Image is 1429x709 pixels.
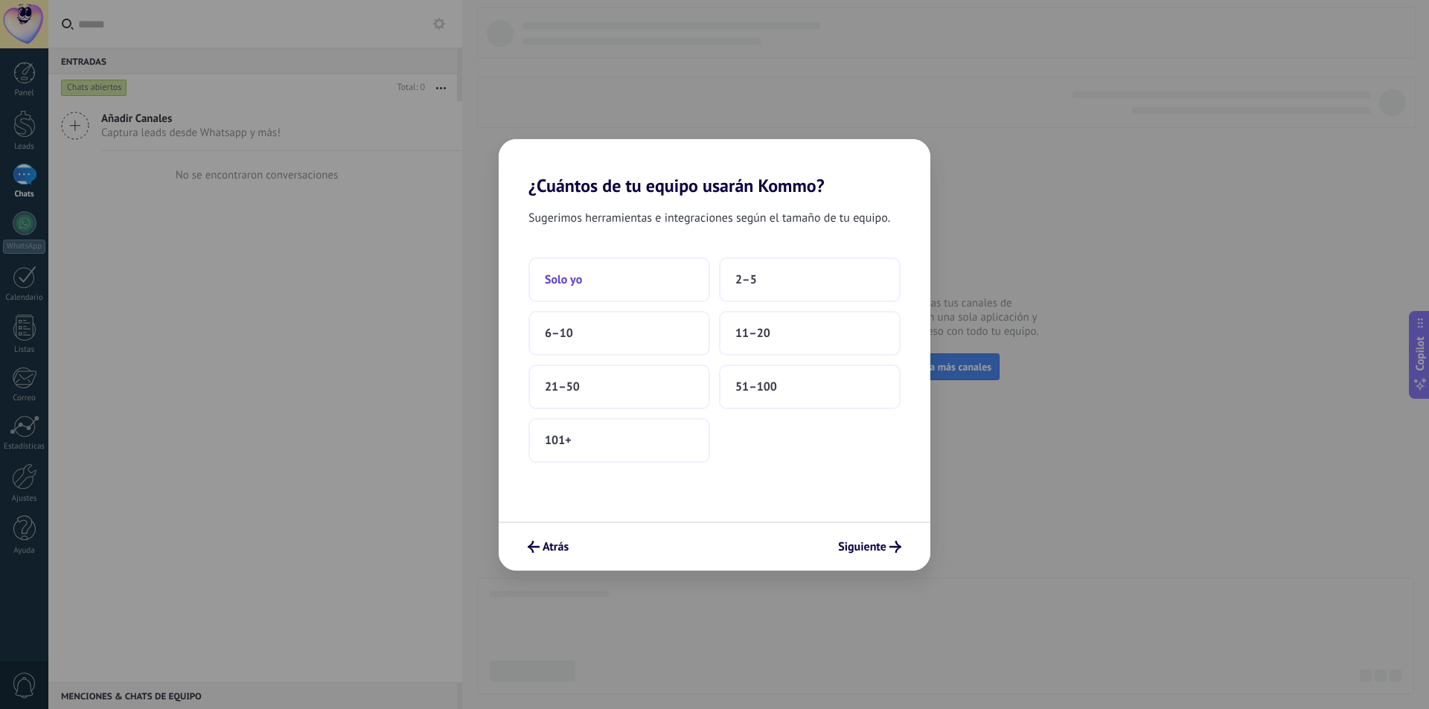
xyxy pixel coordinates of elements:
button: 11–20 [719,311,901,356]
button: 101+ [528,418,710,463]
span: 2–5 [735,272,757,287]
span: Atrás [543,542,569,552]
button: 51–100 [719,365,901,409]
span: 6–10 [545,326,573,341]
span: 11–20 [735,326,770,341]
button: 6–10 [528,311,710,356]
h2: ¿Cuántos de tu equipo usarán Kommo? [499,139,930,196]
span: Sugerimos herramientas e integraciones según el tamaño de tu equipo. [528,208,890,228]
button: Atrás [521,534,575,559]
span: Siguiente [838,542,886,552]
button: 2–5 [719,257,901,302]
button: 21–50 [528,365,710,409]
span: 51–100 [735,379,777,394]
button: Solo yo [528,257,710,302]
button: Siguiente [831,534,908,559]
span: 21–50 [545,379,580,394]
span: Solo yo [545,272,582,287]
span: 101+ [545,433,572,448]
